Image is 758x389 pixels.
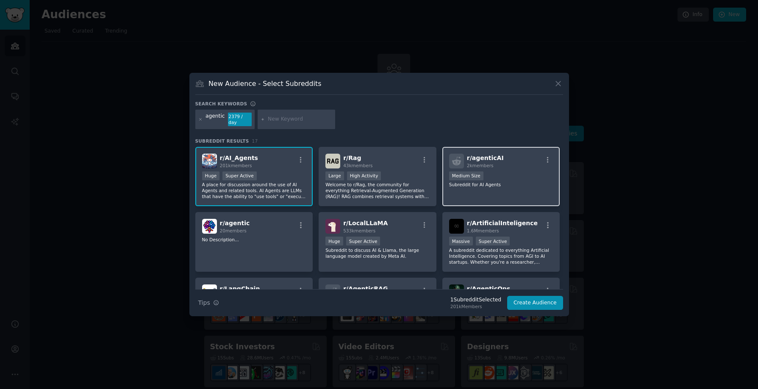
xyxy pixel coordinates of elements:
div: Massive [449,237,473,246]
input: New Keyword [268,116,332,123]
div: agentic [205,113,225,126]
div: High Activity [347,171,381,180]
p: Subreddit to discuss AI & Llama, the large language model created by Meta AI. [325,247,430,259]
span: r/ LocalLLaMA [343,220,388,226]
div: Super Active [222,171,257,180]
span: 201k members [220,163,252,168]
div: Large [325,171,344,180]
button: Create Audience [507,296,563,310]
h3: New Audience - Select Subreddits [208,79,321,88]
span: Tips [198,298,210,307]
div: Super Active [476,237,510,246]
div: Super Active [346,237,380,246]
p: Welcome to r/Rag, the community for everything Retrieval-Augmented Generation (RAG)! RAG combines... [325,182,430,199]
span: 2k members [467,163,494,168]
div: Medium Size [449,171,483,180]
span: 1.6M members [467,228,499,233]
span: r/ AgenticRAG [343,285,388,292]
span: 43k members [343,163,372,168]
p: No Description... [202,237,306,243]
img: Rag [325,154,340,168]
span: r/ Rag [343,154,361,161]
div: Huge [202,171,220,180]
img: LocalLLaMA [325,219,340,234]
span: 533k members [343,228,375,233]
div: 201k Members [450,303,501,309]
img: agentic [202,219,217,234]
span: r/ agenticAI [467,154,504,161]
span: r/ LangChain [220,285,260,292]
span: 17 [252,138,258,143]
img: LangChain [202,284,217,299]
p: Subreddit for AI Agents [449,182,553,188]
p: A subreddit dedicated to everything Artificial Intelligence. Covering topics from AGI to AI start... [449,247,553,265]
span: r/ AI_Agents [220,154,258,161]
img: AgenticOps [449,284,464,299]
p: A place for discussion around the use of AI Agents and related tools. AI Agents are LLMs that hav... [202,182,306,199]
span: r/ AgenticOps [467,285,510,292]
span: r/ agentic [220,220,250,226]
div: Huge [325,237,343,246]
span: r/ ArtificialInteligence [467,220,538,226]
div: 1 Subreddit Selected [450,296,501,304]
img: AI_Agents [202,154,217,168]
div: 2379 / day [228,113,252,126]
h3: Search keywords [195,101,247,107]
span: Subreddit Results [195,138,249,144]
span: 20 members [220,228,247,233]
img: ArtificialInteligence [449,219,464,234]
button: Tips [195,295,222,310]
